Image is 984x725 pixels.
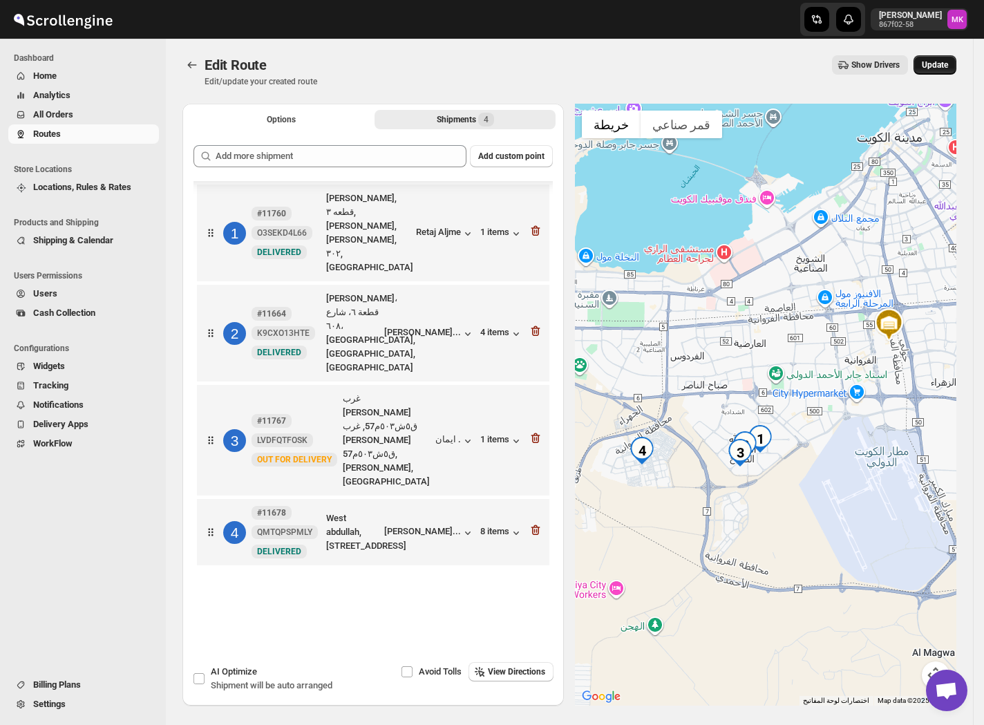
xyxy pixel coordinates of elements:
[257,435,307,446] span: LVDFQTFOSK
[469,662,553,681] button: View Directions
[14,217,159,228] span: Products and Shipping
[197,499,549,565] div: 4#11678QMTQPSPMLYNewDELIVEREDWest abdullah, [STREET_ADDRESS][PERSON_NAME]...8 items
[197,285,549,382] div: 2#11664K9CXO13HTENewDELIVERED[PERSON_NAME]، قطعة ٦، شارع ٦٠٨، [GEOGRAPHIC_DATA], [GEOGRAPHIC_DATA...
[33,109,73,120] span: All Orders
[216,145,466,167] input: Add more shipment
[197,185,549,281] div: 1#11760O3SEKD4L66NewDELIVERED[PERSON_NAME], قطعه ٣, [PERSON_NAME], [PERSON_NAME], ٣٠٢, [GEOGRAPHI...
[480,526,523,540] button: 8 items
[578,688,624,706] a: ‏فتح هذه المنطقة في "خرائط Google" (يؤدي ذلك إلى فتح نافذة جديدة)
[879,21,942,29] p: 867f02-58
[384,526,475,540] button: [PERSON_NAME]...
[375,110,556,129] button: Selected Shipments
[484,114,489,125] span: 4
[419,666,462,677] span: Avoid Tolls
[33,129,61,139] span: Routes
[8,124,159,144] button: Routes
[8,86,159,105] button: Analytics
[480,434,523,448] button: 1 items
[8,695,159,714] button: Settings
[257,247,301,257] span: DELIVERED
[8,357,159,376] button: Widgets
[384,526,461,536] div: [PERSON_NAME]...
[33,90,70,100] span: Analytics
[223,222,246,245] div: 1
[33,288,57,299] span: Users
[11,2,115,37] img: ScrollEngine
[871,8,968,30] button: User menu
[416,227,475,241] button: Retaj Aljme
[8,105,159,124] button: All Orders
[803,696,869,706] button: اختصارات لوحة المفاتيح
[33,438,73,449] span: WorkFlow
[578,688,624,706] img: Google
[8,178,159,197] button: Locations, Rules & Rates
[205,76,317,87] p: Edit/update your created route
[8,675,159,695] button: Billing Plans
[914,55,956,75] button: Update
[33,361,65,371] span: Widgets
[14,270,159,281] span: Users Permissions
[480,327,523,341] button: 4 items
[33,182,131,192] span: Locations, Rules & Rates
[384,327,475,341] button: [PERSON_NAME]...
[8,303,159,323] button: Cash Collection
[435,434,475,448] button: ايمان .
[326,292,379,375] div: [PERSON_NAME]، قطعة ٦، شارع ٦٠٨، [GEOGRAPHIC_DATA], [GEOGRAPHIC_DATA], [GEOGRAPHIC_DATA]
[878,697,929,704] span: Map data ©2025
[211,666,257,677] span: AI Optimize
[33,235,113,245] span: Shipping & Calendar
[223,322,246,345] div: 2
[223,521,246,544] div: 4
[8,395,159,415] button: Notifications
[8,66,159,86] button: Home
[926,670,967,711] div: دردشة مفتوحة
[488,666,545,677] span: View Directions
[14,164,159,175] span: Store Locations
[8,415,159,434] button: Delivery Apps
[205,57,267,73] span: Edit Route
[343,392,430,489] div: غرب [PERSON_NAME] ق٥ش٥٠٣م57, غرب [PERSON_NAME] ق٥ش٥٠٣م57, [PERSON_NAME], [GEOGRAPHIC_DATA]
[257,508,286,518] b: #11678
[33,70,57,81] span: Home
[726,439,754,467] div: 3
[731,431,759,459] div: 2
[480,227,523,241] button: 1 items
[257,348,301,357] span: DELIVERED
[223,429,246,452] div: 3
[257,309,286,319] b: #11664
[257,527,312,538] span: QMTQPSPMLY
[470,145,553,167] button: Add custom point
[257,227,307,238] span: O3SEKD4L66
[8,284,159,303] button: Users
[8,231,159,250] button: Shipping & Calendar
[384,327,461,337] div: [PERSON_NAME]...
[257,455,332,464] span: OUT FOR DELIVERY
[257,416,286,426] b: #11767
[922,661,949,689] button: عناصر التحكّم بطريقة عرض الخريطة
[947,10,967,29] span: Mostafa Khalifa
[8,376,159,395] button: Tracking
[326,511,379,553] div: West abdullah, [STREET_ADDRESS]
[211,680,332,690] span: Shipment will be auto arranged
[14,53,159,64] span: Dashboard
[267,114,296,125] span: Options
[952,15,964,24] text: MK
[257,547,301,556] span: DELIVERED
[8,434,159,453] button: WorkFlow
[851,59,900,70] span: Show Drivers
[182,134,564,607] div: Selected Shipments
[478,151,545,162] span: Add custom point
[437,113,494,126] div: Shipments
[641,111,722,138] button: عرض صور القمر الصناعي
[582,111,641,138] button: عرض خريطة الشارع
[33,399,84,410] span: Notifications
[33,308,95,318] span: Cash Collection
[746,425,774,453] div: 1
[33,419,88,429] span: Delivery Apps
